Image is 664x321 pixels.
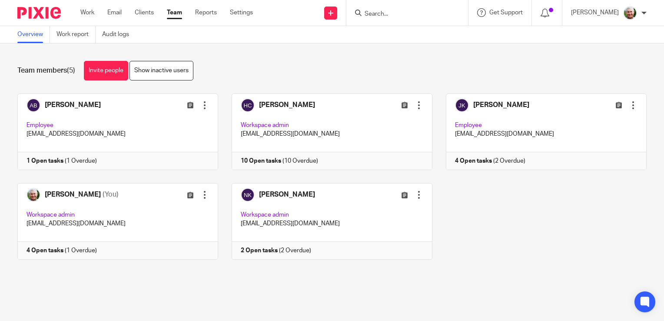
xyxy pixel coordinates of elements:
[623,6,637,20] img: kim_profile.jpg
[56,26,96,43] a: Work report
[80,8,94,17] a: Work
[67,67,75,74] span: (5)
[571,8,619,17] p: [PERSON_NAME]
[107,8,122,17] a: Email
[195,8,217,17] a: Reports
[135,8,154,17] a: Clients
[230,8,253,17] a: Settings
[167,8,182,17] a: Team
[364,10,442,18] input: Search
[489,10,523,16] span: Get Support
[84,61,128,80] a: Invite people
[17,7,61,19] img: Pixie
[129,61,193,80] a: Show inactive users
[17,66,75,75] h1: Team members
[17,26,50,43] a: Overview
[102,26,136,43] a: Audit logs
